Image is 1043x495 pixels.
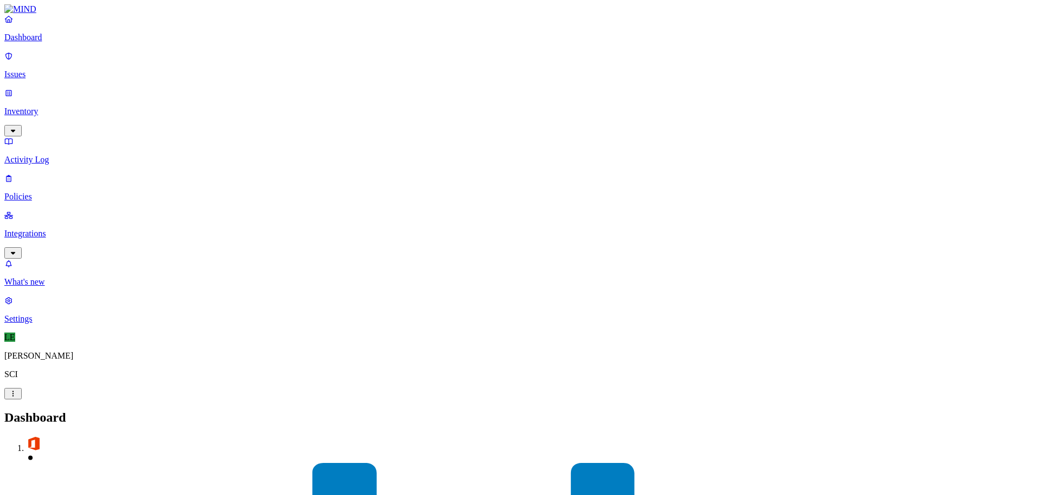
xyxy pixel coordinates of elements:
a: MIND [4,4,1039,14]
p: Policies [4,192,1039,202]
img: svg%3e [26,436,41,451]
p: Issues [4,70,1039,79]
p: SCI [4,369,1039,379]
p: Integrations [4,229,1039,239]
p: Dashboard [4,33,1039,42]
a: Policies [4,173,1039,202]
a: Inventory [4,88,1039,135]
p: Inventory [4,106,1039,116]
a: Dashboard [4,14,1039,42]
h2: Dashboard [4,410,1039,425]
a: Activity Log [4,136,1039,165]
a: Issues [4,51,1039,79]
p: [PERSON_NAME] [4,351,1039,361]
a: Integrations [4,210,1039,257]
p: Settings [4,314,1039,324]
p: Activity Log [4,155,1039,165]
a: What's new [4,259,1039,287]
img: MIND [4,4,36,14]
span: LE [4,333,15,342]
p: What's new [4,277,1039,287]
a: Settings [4,296,1039,324]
